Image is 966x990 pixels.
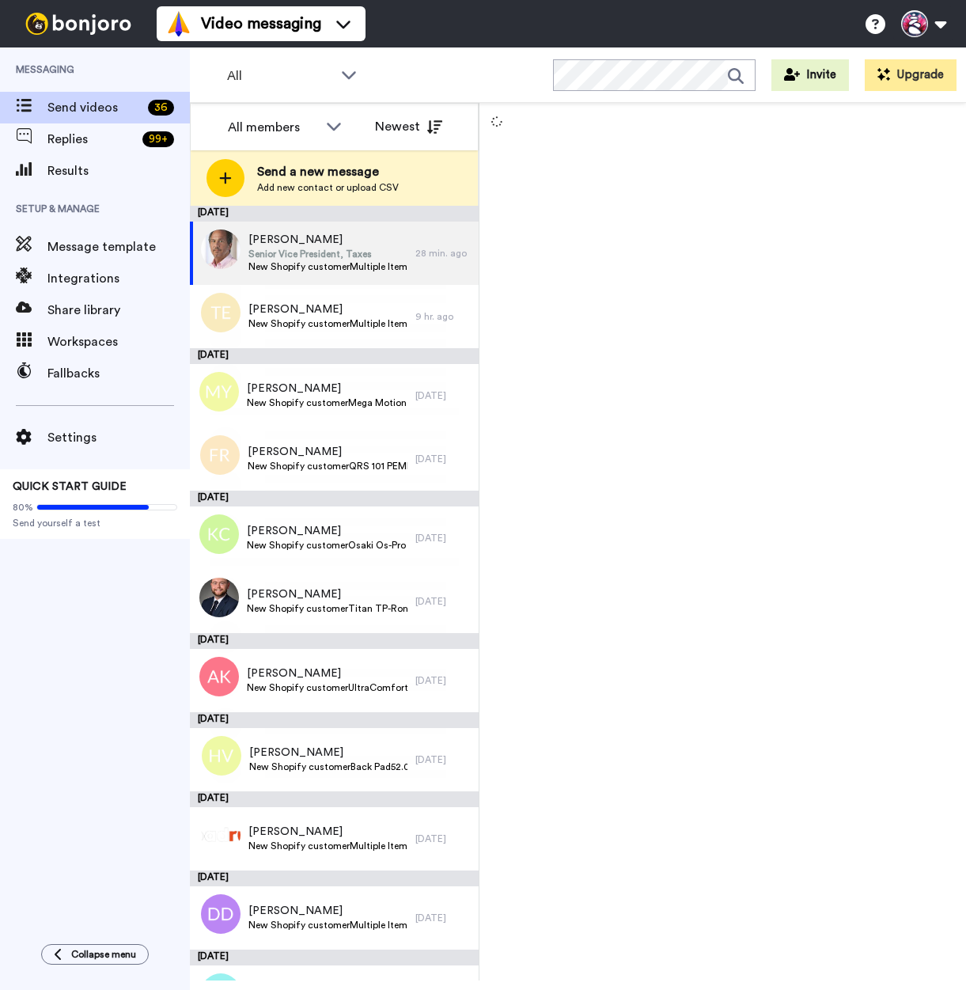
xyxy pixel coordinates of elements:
div: [DATE] [190,871,479,886]
span: Replies [47,130,136,149]
span: New Shopify customerTitan TP-Ronin 4D Massage Chair - Taupe2500.00 [247,602,407,615]
button: Newest [363,111,454,142]
img: eb90cbf1-530b-4fd4-b2b1-e69381aeaeb9.png [201,815,241,855]
img: e5978e4b-4c3a-4a4c-862c-e4b4c2e5d5f0.jpg [199,578,239,617]
span: New Shopify customerMultiple Items (3)6299.00 [248,317,407,330]
span: New Shopify customerMultiple Items (3)8299.00 [248,919,407,931]
span: All [227,66,333,85]
span: New Shopify customerMega Motion Bariatric MM-7305 Trio Tenacity Lift Chair - Java1100.00 [247,396,407,409]
div: 99 + [142,131,174,147]
button: Invite [771,59,849,91]
img: kc.png [199,514,239,554]
span: Send a new message [257,162,399,181]
div: [DATE] [415,674,471,687]
div: [DATE] [415,753,471,766]
img: vm-color.svg [166,11,191,36]
span: [PERSON_NAME] [249,745,407,761]
span: Send yourself a test [13,517,177,529]
span: QUICK START GUIDE [13,481,127,492]
span: 80% [13,501,33,514]
div: [DATE] [415,532,471,544]
span: Video messaging [201,13,321,35]
img: fr.png [200,435,240,475]
span: New Shopify customerMultiple Items (3)150.00 [248,840,407,852]
button: Upgrade [865,59,957,91]
span: [PERSON_NAME] [248,444,407,460]
span: Message template [47,237,190,256]
div: [DATE] [190,950,479,965]
span: Results [47,161,190,180]
span: Settings [47,428,190,447]
img: ak.png [199,657,239,696]
img: bj-logo-header-white.svg [19,13,138,35]
div: 28 min. ago [415,247,471,260]
div: [DATE] [415,453,471,465]
div: [DATE] [415,912,471,924]
span: [PERSON_NAME] [248,302,407,317]
img: hv.png [202,736,241,776]
div: 36 [148,100,174,116]
span: [PERSON_NAME] [248,824,407,840]
span: New Shopify customerUltraComfort UC478-M Sedona 4 Zone Zero Gravity Power Lift Chair - Maple1550.00 [247,681,407,694]
span: New Shopify customerOsaki Os-Pro 4D Encore Massage Chair - Brown2499.00 [247,539,407,552]
img: dd.png [201,894,241,934]
span: Integrations [47,269,190,288]
span: [PERSON_NAME] [248,232,407,248]
span: New Shopify customerBack Pad52.00 [249,761,407,773]
span: Send videos [47,98,142,117]
div: 9 hr. ago [415,310,471,323]
div: [DATE] [190,712,479,728]
span: New Shopify customerQRS 101 PEMF Home System2999.00 [248,460,407,472]
span: Fallbacks [47,364,190,383]
span: Senior Vice President, Taxes [248,248,407,260]
span: Share library [47,301,190,320]
div: All members [228,118,318,137]
div: [DATE] [190,348,479,364]
div: [DATE] [415,595,471,608]
div: [DATE] [415,833,471,845]
span: [PERSON_NAME] [247,523,407,539]
span: Collapse menu [71,948,136,961]
span: [PERSON_NAME] [247,586,407,602]
img: my.png [199,372,239,412]
span: [PERSON_NAME] [248,903,407,919]
span: Add new contact or upload CSV [257,181,399,194]
button: Collapse menu [41,944,149,965]
span: New Shopify customerMultiple Items (2)5750.00 [248,260,407,273]
span: [PERSON_NAME] [247,381,407,396]
div: [DATE] [415,389,471,402]
div: [DATE] [190,491,479,506]
div: [DATE] [190,633,479,649]
img: te.png [201,293,241,332]
span: Workspaces [47,332,190,351]
img: a9a4673d-1a7f-4530-8ba6-10646994f4c9.jpg [201,229,241,269]
div: [DATE] [190,791,479,807]
span: [PERSON_NAME] [247,666,407,681]
div: [DATE] [190,206,479,222]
